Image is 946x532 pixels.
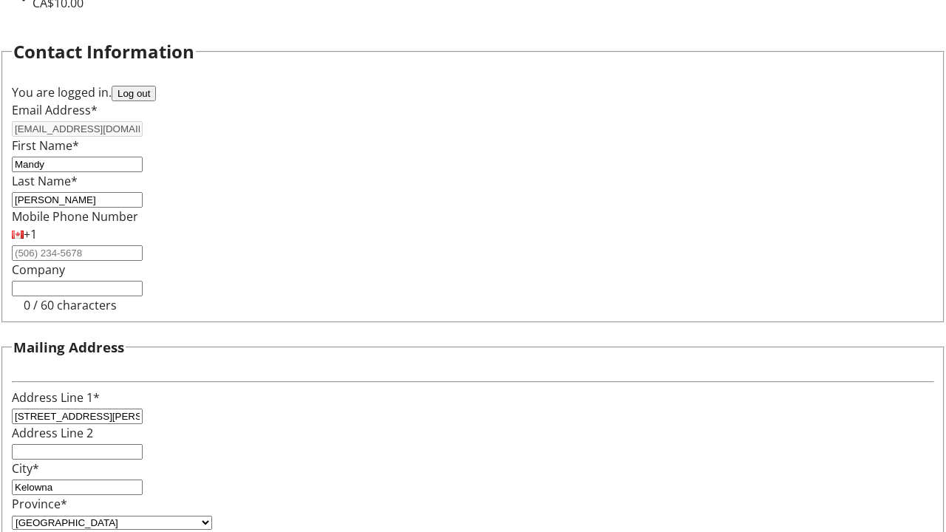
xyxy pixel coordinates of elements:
div: You are logged in. [12,83,934,101]
label: City* [12,460,39,477]
label: Last Name* [12,173,78,189]
h3: Mailing Address [13,337,124,358]
input: City [12,480,143,495]
label: Address Line 1* [12,389,100,406]
input: Address [12,409,143,424]
label: Mobile Phone Number [12,208,138,225]
label: Email Address* [12,102,98,118]
label: First Name* [12,137,79,154]
label: Province* [12,496,67,512]
h2: Contact Information [13,38,194,65]
input: (506) 234-5678 [12,245,143,261]
tr-character-limit: 0 / 60 characters [24,297,117,313]
button: Log out [112,86,156,101]
label: Company [12,262,65,278]
label: Address Line 2 [12,425,93,441]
